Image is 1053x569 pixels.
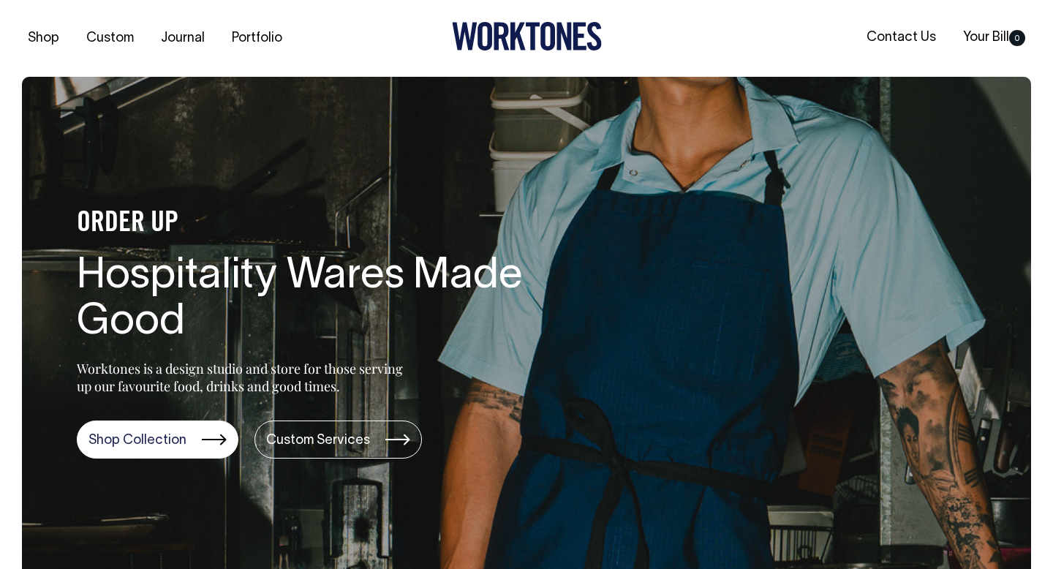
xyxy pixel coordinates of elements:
[77,360,409,395] p: Worktones is a design studio and store for those serving up our favourite food, drinks and good t...
[1009,30,1025,46] span: 0
[155,26,211,50] a: Journal
[77,254,545,347] h1: Hospitality Wares Made Good
[22,26,65,50] a: Shop
[226,26,288,50] a: Portfolio
[861,26,942,50] a: Contact Us
[77,421,238,459] a: Shop Collection
[957,26,1031,50] a: Your Bill0
[80,26,140,50] a: Custom
[77,208,545,239] h4: ORDER UP
[254,421,422,459] a: Custom Services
